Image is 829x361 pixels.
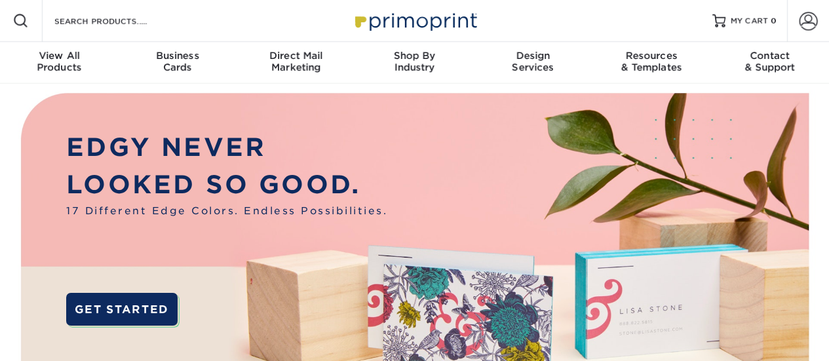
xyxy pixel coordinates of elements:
[592,50,711,73] div: & Templates
[237,42,355,84] a: Direct MailMarketing
[119,50,237,73] div: Cards
[119,42,237,84] a: BusinessCards
[355,50,474,62] span: Shop By
[355,50,474,73] div: Industry
[237,50,355,73] div: Marketing
[474,50,592,73] div: Services
[53,13,181,29] input: SEARCH PRODUCTS.....
[237,50,355,62] span: Direct Mail
[710,50,829,73] div: & Support
[474,50,592,62] span: Design
[349,7,480,35] img: Primoprint
[355,42,474,84] a: Shop ByIndustry
[66,129,387,166] p: EDGY NEVER
[710,42,829,84] a: Contact& Support
[771,16,777,26] span: 0
[474,42,592,84] a: DesignServices
[119,50,237,62] span: Business
[592,42,711,84] a: Resources& Templates
[66,293,177,326] a: GET STARTED
[66,204,387,219] span: 17 Different Edge Colors. Endless Possibilities.
[592,50,711,62] span: Resources
[710,50,829,62] span: Contact
[66,166,387,204] p: LOOKED SO GOOD.
[731,16,768,27] span: MY CART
